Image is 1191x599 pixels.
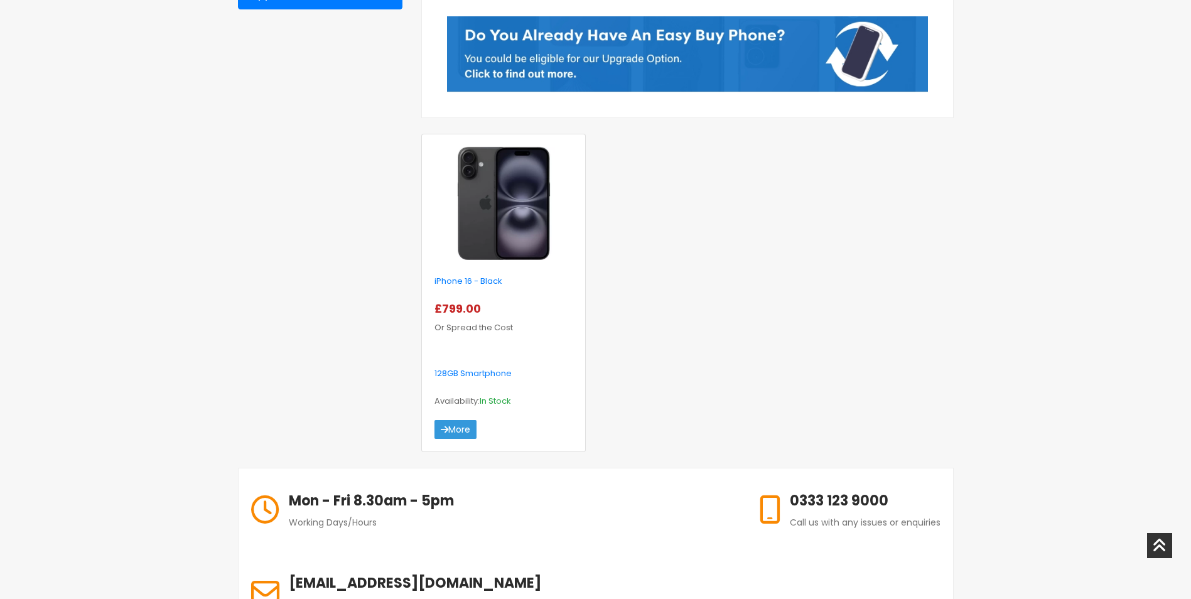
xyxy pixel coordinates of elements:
[434,365,573,382] p: 128GB Smartphone
[434,420,477,439] a: More
[289,490,454,511] h6: Mon - Fri 8.30am - 5pm
[480,395,511,407] span: In Stock
[434,392,573,410] p: Availability:
[790,516,940,529] span: Call us with any issues or enquiries
[434,300,573,337] p: Or Spread the Cost
[434,275,502,287] a: iPhone 16 - Black
[434,301,486,316] span: £799.00
[440,147,568,260] img: iphone-16-black
[790,490,940,511] h6: 0333 123 9000
[289,516,377,529] span: Working Days/Hours
[434,304,486,316] a: £799.00
[289,573,541,593] h6: [EMAIL_ADDRESS][DOMAIN_NAME]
